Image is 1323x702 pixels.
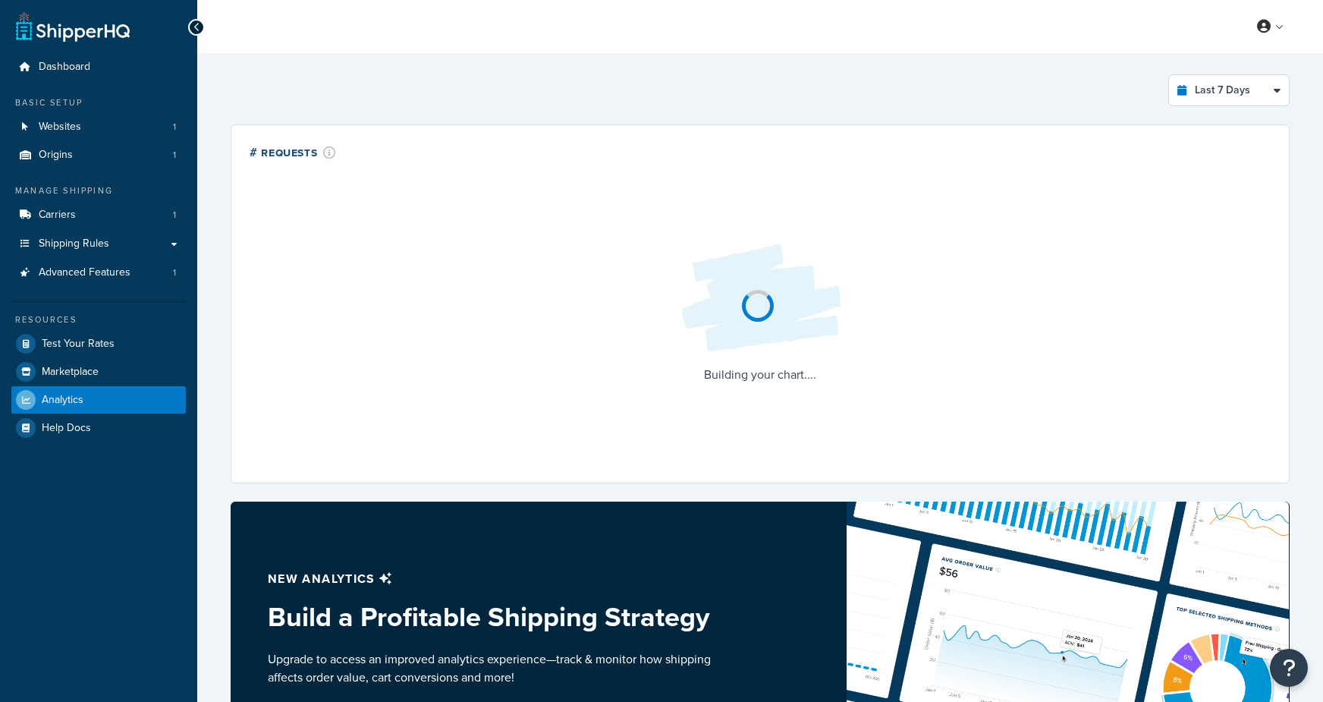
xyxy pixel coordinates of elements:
[39,238,109,250] span: Shipping Rules
[11,53,186,81] a: Dashboard
[11,259,186,287] a: Advanced Features1
[11,414,186,442] a: Help Docs
[11,313,186,326] div: Resources
[11,113,186,141] a: Websites1
[268,650,724,687] p: Upgrade to access an improved analytics experience—track & monitor how shipping affects order val...
[173,149,176,162] span: 1
[11,201,186,229] li: Carriers
[11,386,186,414] a: Analytics
[11,96,186,109] div: Basic Setup
[39,121,81,134] span: Websites
[11,230,186,258] a: Shipping Rules
[268,568,724,590] p: New analytics
[42,394,83,407] span: Analytics
[11,259,186,287] li: Advanced Features
[268,602,724,632] h3: Build a Profitable Shipping Strategy
[39,209,76,222] span: Carriers
[11,141,186,169] a: Origins1
[669,232,851,364] img: Loading...
[42,366,99,379] span: Marketplace
[42,422,91,435] span: Help Docs
[1270,649,1308,687] button: Open Resource Center
[39,61,90,74] span: Dashboard
[11,330,186,357] a: Test Your Rates
[11,358,186,386] a: Marketplace
[11,113,186,141] li: Websites
[173,266,176,279] span: 1
[669,364,851,386] p: Building your chart....
[250,143,336,161] div: # Requests
[39,149,73,162] span: Origins
[11,201,186,229] a: Carriers1
[173,209,176,222] span: 1
[11,141,186,169] li: Origins
[11,184,186,197] div: Manage Shipping
[42,338,115,351] span: Test Your Rates
[173,121,176,134] span: 1
[39,266,130,279] span: Advanced Features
